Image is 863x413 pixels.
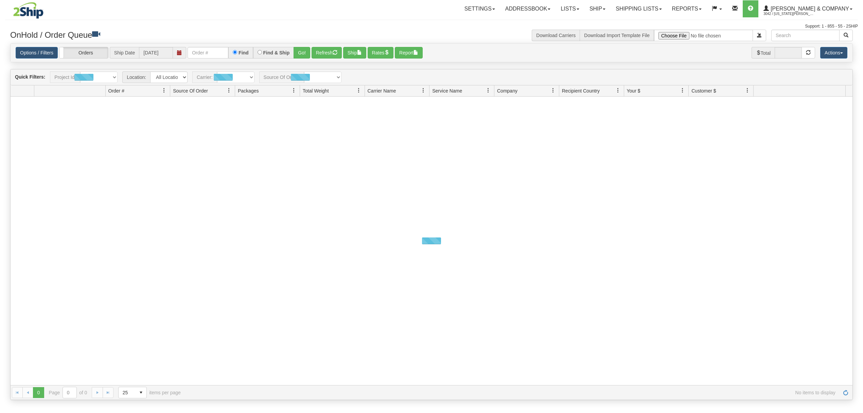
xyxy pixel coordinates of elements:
span: Page 0 [33,387,44,398]
label: Quick Filters: [15,73,45,80]
h3: OnHold / Order Queue [10,30,426,39]
span: Source Of Order [173,87,208,94]
label: Find & Ship [263,50,290,55]
a: Total Weight filter column settings [353,85,365,96]
img: logo3042.jpg [5,2,52,19]
a: Ship [584,0,611,17]
a: [PERSON_NAME] & Company 3042 / [US_STATE][PERSON_NAME] [758,0,858,17]
button: Ship [343,47,366,59]
a: Lists [556,0,584,17]
span: Company [497,87,517,94]
a: Carrier Name filter column settings [418,85,429,96]
span: 25 [123,389,131,396]
a: Addressbook [500,0,556,17]
span: Page sizes drop down [118,387,147,398]
label: Orders [59,47,108,59]
span: [PERSON_NAME] & Company [769,6,849,12]
button: Go! [294,47,310,59]
button: Report [395,47,423,59]
a: Packages filter column settings [288,85,300,96]
span: Service Name [432,87,462,94]
span: Your $ [627,87,640,94]
button: Rates [368,47,394,59]
a: Download Carriers [536,33,576,38]
a: Customer $ filter column settings [742,85,753,96]
a: Source Of Order filter column settings [223,85,235,96]
a: Service Name filter column settings [482,85,494,96]
span: Page of 0 [49,387,87,398]
a: Reports [667,0,707,17]
span: Total Weight [303,87,329,94]
a: Options / Filters [16,47,58,59]
button: Refresh [312,47,342,59]
a: Order # filter column settings [158,85,170,96]
span: Location: [122,71,150,83]
div: Support: 1 - 855 - 55 - 2SHIP [5,23,858,29]
a: Refresh [840,387,851,398]
span: No items to display [190,390,835,395]
span: Ship Date [110,47,139,59]
a: Shipping lists [611,0,667,17]
span: Customer $ [691,87,716,94]
a: Download Import Template File [584,33,650,38]
span: Recipient Country [562,87,600,94]
span: Packages [238,87,259,94]
div: grid toolbar [11,69,852,85]
a: Recipient Country filter column settings [612,85,624,96]
a: Your $ filter column settings [677,85,688,96]
button: Actions [820,47,847,59]
label: Find [239,50,249,55]
a: Settings [459,0,500,17]
input: Import [654,30,753,41]
span: Order # [108,87,124,94]
span: Carrier Name [368,87,396,94]
span: 3042 / [US_STATE][PERSON_NAME] [763,11,814,17]
a: Company filter column settings [547,85,559,96]
button: Search [839,30,853,41]
span: Total [752,47,775,59]
span: select [136,387,146,398]
input: Search [771,30,840,41]
input: Order # [188,47,228,59]
span: items per page [118,387,181,398]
